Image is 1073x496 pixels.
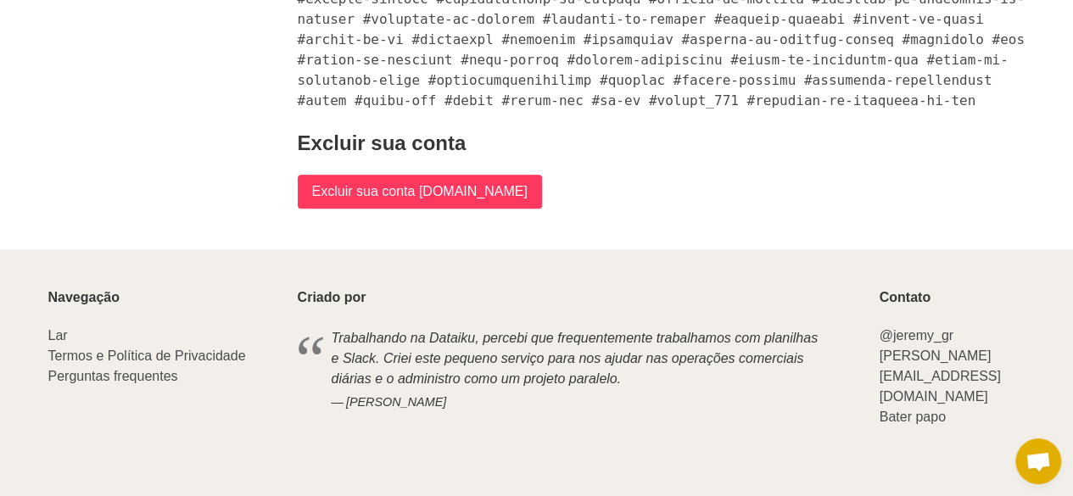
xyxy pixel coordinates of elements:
[879,410,945,424] a: Bater papo
[298,290,366,304] font: Criado por
[48,369,178,383] a: Perguntas frequentes
[332,331,818,386] font: Trabalhando na Dataiku, percebi que frequentemente trabalhamos com planilhas e Slack. Criei este ...
[879,348,1000,404] a: [PERSON_NAME][EMAIL_ADDRESS][DOMAIN_NAME]
[48,290,120,304] font: Navegação
[1015,438,1061,484] a: Open chat
[298,175,542,209] input: Excluir sua conta [DOMAIN_NAME]
[48,328,68,343] a: Lar
[879,328,953,343] a: @jeremy_gr
[879,290,930,304] font: Contato
[298,131,467,154] font: Excluir sua conta
[346,395,446,409] font: [PERSON_NAME]
[48,348,246,363] a: Termos e Política de Privacidade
